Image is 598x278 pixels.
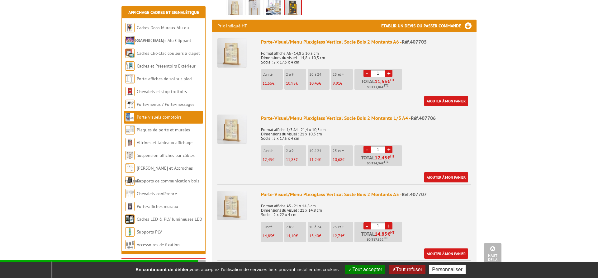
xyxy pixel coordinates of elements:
[263,72,283,77] p: L'unité
[363,146,371,153] a: -
[363,222,371,229] a: -
[385,70,392,77] a: +
[137,76,192,82] a: Porte-affiches de sol sur pied
[424,172,468,182] a: Ajouter à mon panier
[125,214,135,224] img: Cadres LED & PLV lumineuses LED
[286,148,306,153] p: 2 à 9
[411,115,436,121] span: Réf.407706
[135,267,190,272] strong: En continuant de défiler,
[125,25,189,43] a: Cadres Deco Muraux Alu ou [GEOGRAPHIC_DATA]
[373,161,382,166] span: 14,94
[375,79,387,84] span: 11,55
[390,154,394,158] sup: HT
[125,163,135,173] img: Cimaises et Accroches tableaux
[128,10,199,15] a: Affichage Cadres et Signalétique
[263,148,283,153] p: L'unité
[402,39,427,45] span: Réf.407705
[125,125,135,134] img: Plaques de porte et murales
[286,157,296,162] span: 11,83
[263,81,272,86] span: 11,55
[261,123,471,141] p: Format affiche 1/3 A4 - 21,4 x 10,3 cm Dimensions du visuel : 21 x 10,5 cm Socle : 2 x 17,5 x 4 cm
[387,231,390,236] span: €
[356,155,402,166] p: Total
[261,191,471,198] div: Porte-Visuel/Menu Plexiglass Vertical Socle Bois 2 Montants A5 -
[137,89,187,94] a: Chevalets et stop trottoirs
[125,112,135,122] img: Porte-visuels comptoirs
[125,49,135,58] img: Cadres Clic-Clac couleurs à clapet
[125,151,135,160] img: Suspension affiches par câbles
[137,114,182,120] a: Porte-visuels comptoirs
[385,222,392,229] a: +
[263,157,272,162] span: 12,45
[363,70,371,77] a: -
[375,155,387,160] span: 12,45
[263,225,283,229] p: L'unité
[356,231,402,242] p: Total
[137,50,200,56] a: Cadres Clic-Clac couleurs à clapet
[389,265,425,274] button: Tout refuser
[384,160,388,163] sup: TTC
[261,38,471,45] div: Porte-Visuel/Menu Plexiglass Vertical Socle Bois 2 Montants A6 -
[125,138,135,147] img: Vitrines et tableaux affichage
[286,225,306,229] p: 2 à 9
[286,158,306,162] p: €
[309,157,319,162] span: 11,24
[387,155,390,160] span: €
[333,72,353,77] p: 25 et +
[373,85,382,90] span: 13,86
[484,243,501,269] a: Haut de la page
[385,146,392,153] a: +
[125,23,135,32] img: Cadres Deco Muraux Alu ou Bois
[137,191,177,196] a: Chevalets conférence
[261,47,471,64] p: Format affiche A6 - 14,8 x 10,5 cm Dimensions du visuel : 14,8 x 10,5 cm Socle : 2 x 17,5 x 4 cm
[125,87,135,96] img: Chevalets et stop trottoirs
[286,233,296,238] span: 14,10
[424,96,468,106] a: Ajouter à mon panier
[125,202,135,211] img: Porte-affiches muraux
[373,237,382,242] span: 17,82
[125,74,135,83] img: Porte-affiches de sol sur pied
[333,225,353,229] p: 25 et +
[137,140,192,145] a: Vitrines et tableaux affichage
[345,265,385,274] button: Tout accepter
[429,265,466,274] button: Personnaliser (fenêtre modale)
[217,115,247,144] img: Porte-Visuel/Menu Plexiglass Vertical Socle Bois 2 Montants 1/3 A4
[263,158,283,162] p: €
[125,165,193,184] a: [PERSON_NAME] et Accroches tableaux
[125,100,135,109] img: Porte-menus / Porte-messages
[137,38,191,43] a: Cadres Clic-Clac Alu Clippant
[309,81,319,86] span: 10,43
[356,79,402,90] p: Total
[137,101,194,107] a: Porte-menus / Porte-messages
[217,38,247,68] img: Porte-Visuel/Menu Plexiglass Vertical Socle Bois 2 Montants A6
[217,191,247,220] img: Porte-Visuel/Menu Plexiglass Vertical Socle Bois 2 Montants A5
[333,158,353,162] p: €
[390,230,394,235] sup: HT
[367,161,388,166] span: Soit €
[263,234,283,238] p: €
[333,233,342,238] span: 12,74
[390,78,394,82] sup: HT
[286,81,296,86] span: 10,98
[333,157,342,162] span: 10,68
[333,148,353,153] p: 25 et +
[309,148,330,153] p: 10 à 24
[286,81,306,86] p: €
[381,20,477,32] h3: Etablir un devis ou passer commande
[137,242,180,247] a: Accessoires de fixation
[383,236,388,240] sup: TTC
[424,248,468,259] a: Ajouter à mon panier
[309,72,330,77] p: 10 à 24
[125,189,135,198] img: Chevalets conférence
[217,20,247,32] p: Prix indiqué HT
[367,237,388,242] span: Soit €
[137,153,195,158] a: Suspension affiches par câbles
[309,81,330,86] p: €
[137,204,178,209] a: Porte-affiches muraux
[375,231,387,236] span: 14,85
[263,81,283,86] p: €
[137,229,162,235] a: Supports PLV
[132,267,342,272] span: vous acceptez l'utilisation de services tiers pouvant installer des cookies
[309,234,330,238] p: €
[387,79,390,84] span: €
